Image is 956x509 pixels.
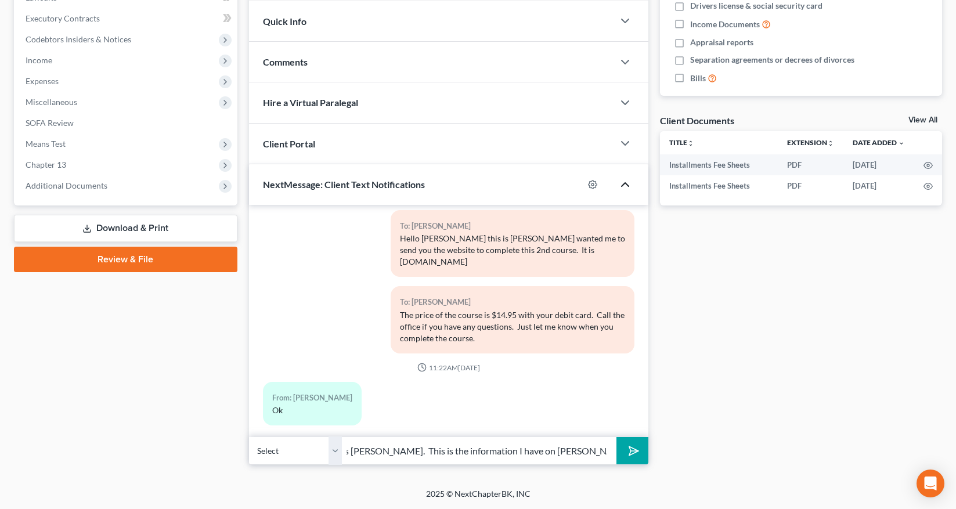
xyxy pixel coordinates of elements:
[263,56,308,67] span: Comments
[669,138,694,147] a: Titleunfold_more
[26,160,66,169] span: Chapter 13
[272,405,352,416] div: Ok
[400,219,625,233] div: To: [PERSON_NAME]
[26,34,131,44] span: Codebtors Insiders & Notices
[16,8,237,29] a: Executory Contracts
[660,175,778,196] td: Installments Fee Sheets
[400,233,625,268] div: Hello [PERSON_NAME] this is [PERSON_NAME] wanted me to send you the website to complete this 2nd ...
[687,140,694,147] i: unfold_more
[843,154,914,175] td: [DATE]
[147,488,809,509] div: 2025 © NextChapterBK, INC
[660,154,778,175] td: Installments Fee Sheets
[690,73,706,84] span: Bills
[16,113,237,133] a: SOFA Review
[843,175,914,196] td: [DATE]
[690,19,760,30] span: Income Documents
[272,391,352,405] div: From: [PERSON_NAME]
[917,470,944,497] div: Open Intercom Messenger
[263,16,306,27] span: Quick Info
[26,13,100,23] span: Executory Contracts
[827,140,834,147] i: unfold_more
[26,139,66,149] span: Means Test
[908,116,937,124] a: View All
[263,363,634,373] div: 11:22AM[DATE]
[690,37,753,48] span: Appraisal reports
[400,295,625,309] div: To: [PERSON_NAME]
[14,215,237,242] a: Download & Print
[778,154,843,175] td: PDF
[26,118,74,128] span: SOFA Review
[400,309,625,344] div: The price of the course is $14.95 with your debit card. Call the office if you have any questions...
[14,247,237,272] a: Review & File
[26,55,52,65] span: Income
[690,54,854,66] span: Separation agreements or decrees of divorces
[787,138,834,147] a: Extensionunfold_more
[342,436,616,465] input: Say something...
[263,138,315,149] span: Client Portal
[660,114,734,127] div: Client Documents
[263,97,358,108] span: Hire a Virtual Paralegal
[898,140,905,147] i: expand_more
[263,179,425,190] span: NextMessage: Client Text Notifications
[853,138,905,147] a: Date Added expand_more
[26,181,107,190] span: Additional Documents
[26,97,77,107] span: Miscellaneous
[778,175,843,196] td: PDF
[26,76,59,86] span: Expenses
